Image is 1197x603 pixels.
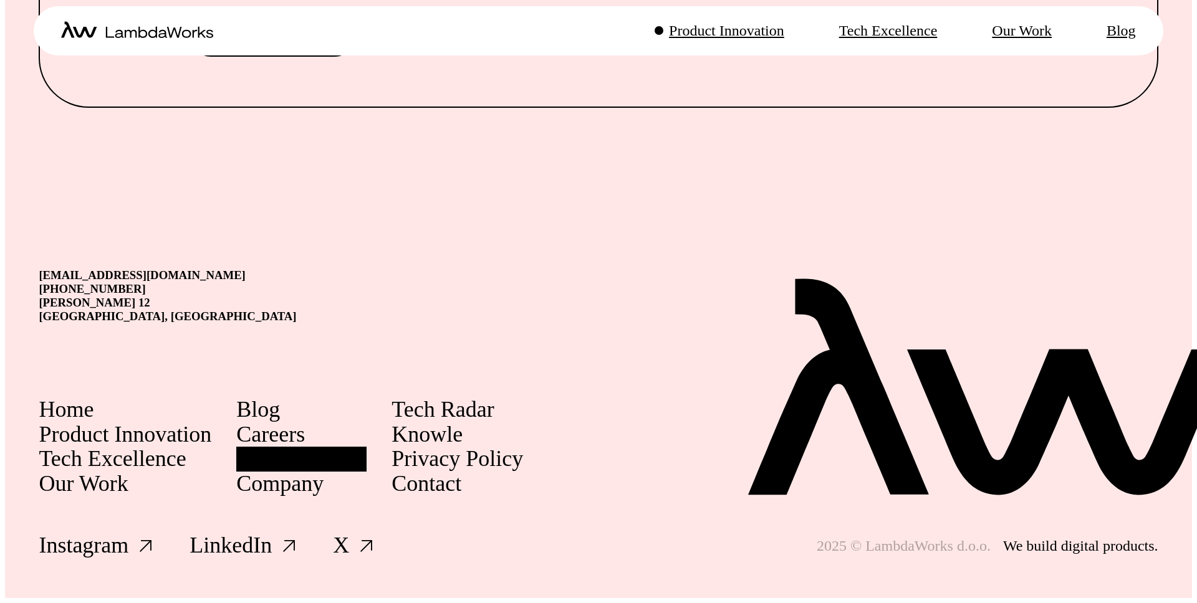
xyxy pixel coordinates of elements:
a: Blog [236,397,280,422]
a: Product Innovation [654,7,784,55]
a: Our Work [39,472,128,496]
h3: [EMAIL_ADDRESS][DOMAIN_NAME] [PHONE_NUMBER] [PERSON_NAME] 12 [GEOGRAPHIC_DATA], [GEOGRAPHIC_DATA] [39,268,1158,323]
a: Product Innovation [39,422,211,447]
a: Knowle [392,422,463,447]
p: Tech Excellence [839,22,938,40]
a: LinkedIn [190,533,296,558]
p: Blog [1107,22,1136,40]
a: Instagram [39,533,152,558]
a: Tech Radar [392,397,494,422]
a: Home [39,397,94,422]
span: 2025 © LambdaWorks d.o.o. [817,537,991,555]
p: Product Innovation [669,22,784,40]
a: Blog [1092,7,1136,55]
a: Careers [236,422,305,447]
a: Company [236,472,324,496]
a: Contact [392,472,461,496]
a: Scala Services [236,447,367,472]
a: Privacy Policy [392,447,523,472]
p: Our Work [992,22,1052,40]
a: X [333,533,373,558]
a: Tech Excellence [824,7,938,55]
div: We build digital products. [1003,537,1158,555]
a: Tech Excellence [39,447,186,472]
a: home-icon [61,21,213,40]
a: Our Work [977,7,1052,55]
